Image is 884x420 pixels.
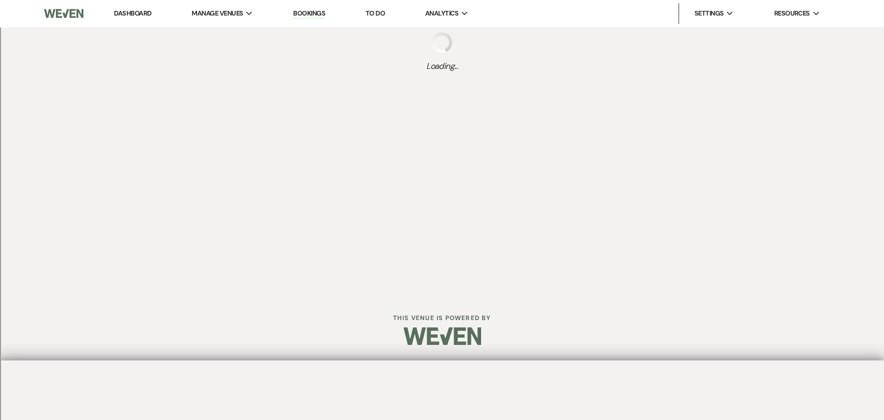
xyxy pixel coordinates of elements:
[694,8,724,19] span: Settings
[366,9,385,18] a: To Do
[4,23,880,32] div: Move To ...
[4,60,880,69] div: Rename
[4,51,880,60] div: Sign out
[4,69,880,79] div: Move To ...
[4,32,880,41] div: Delete
[44,3,83,24] img: Weven Logo
[293,9,325,19] a: Bookings
[4,41,880,51] div: Options
[425,8,458,19] span: Analytics
[774,8,809,19] span: Resources
[114,9,151,18] a: Dashboard
[4,13,880,23] div: Sort New > Old
[4,4,880,13] div: Sort A > Z
[192,8,243,19] span: Manage Venues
